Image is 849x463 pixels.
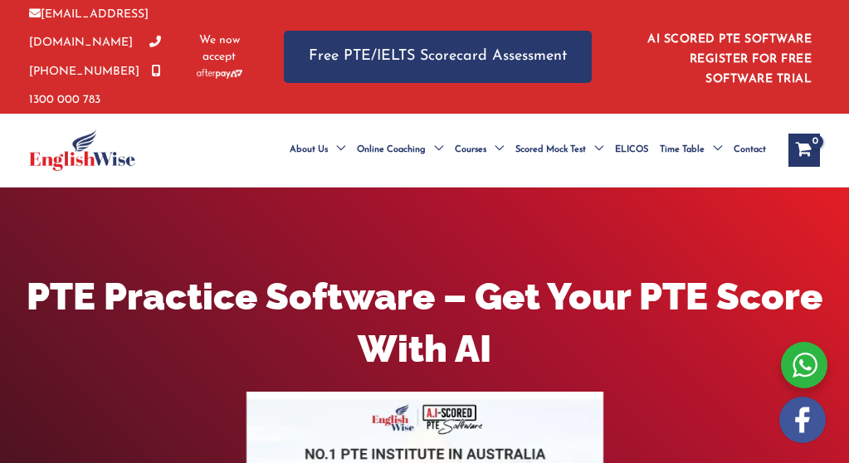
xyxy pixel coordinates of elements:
a: Scored Mock TestMenu Toggle [510,121,609,179]
span: Menu Toggle [705,121,722,179]
a: ELICOS [609,121,654,179]
span: Menu Toggle [426,121,443,179]
a: Free PTE/IELTS Scorecard Assessment [284,31,592,83]
span: Contact [734,121,766,179]
span: Scored Mock Test [515,121,586,179]
span: We now accept [197,32,242,66]
h1: PTE Practice Software – Get Your PTE Score With AI [22,270,828,375]
span: ELICOS [615,121,648,179]
a: About UsMenu Toggle [284,121,351,179]
a: [EMAIL_ADDRESS][DOMAIN_NAME] [29,8,149,49]
span: Courses [455,121,486,179]
span: Menu Toggle [486,121,504,179]
span: Menu Toggle [328,121,345,179]
a: Online CoachingMenu Toggle [351,121,449,179]
span: Menu Toggle [586,121,603,179]
a: [PHONE_NUMBER] [29,37,161,77]
a: 1300 000 783 [29,66,161,106]
nav: Site Navigation: Main Menu [272,121,772,179]
a: Contact [728,121,772,179]
img: Afterpay-Logo [197,69,242,78]
aside: Header Widget 1 [625,20,820,94]
span: Time Table [660,121,705,179]
span: About Us [290,121,328,179]
a: Time TableMenu Toggle [654,121,728,179]
a: CoursesMenu Toggle [449,121,510,179]
img: white-facebook.png [779,397,826,443]
a: View Shopping Cart, empty [788,134,820,167]
img: cropped-ew-logo [29,129,135,171]
span: Online Coaching [357,121,426,179]
a: AI SCORED PTE SOFTWARE REGISTER FOR FREE SOFTWARE TRIAL [647,33,812,85]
